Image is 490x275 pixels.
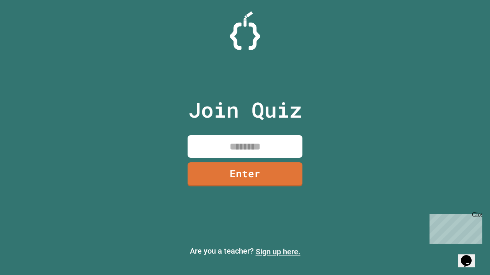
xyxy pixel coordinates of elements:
img: Logo.svg [230,11,260,50]
a: Enter [188,162,302,186]
iframe: chat widget [426,211,482,244]
div: Chat with us now!Close [3,3,53,49]
iframe: chat widget [458,244,482,267]
a: Sign up here. [256,247,301,256]
p: Join Quiz [188,94,302,126]
p: Are you a teacher? [6,245,484,257]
